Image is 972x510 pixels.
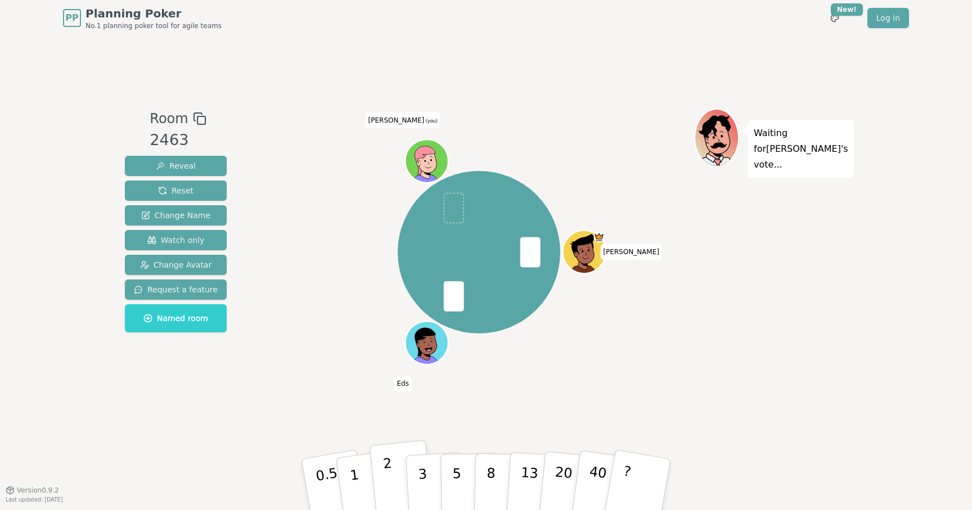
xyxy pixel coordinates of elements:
[394,376,411,391] span: Click to change your name
[125,156,227,176] button: Reveal
[65,11,78,25] span: PP
[147,234,205,246] span: Watch only
[125,205,227,225] button: Change Name
[17,486,59,495] span: Version 0.9.2
[424,119,438,124] span: (you)
[831,3,863,16] div: New!
[593,232,604,242] span: Isaac is the host
[141,210,210,221] span: Change Name
[150,129,206,152] div: 2463
[125,230,227,250] button: Watch only
[825,8,845,28] button: New!
[158,185,193,196] span: Reset
[6,497,63,503] span: Last updated: [DATE]
[600,244,662,260] span: Click to change your name
[125,180,227,201] button: Reset
[85,6,222,21] span: Planning Poker
[125,304,227,332] button: Named room
[366,112,440,128] span: Click to change your name
[867,8,909,28] a: Log in
[134,284,218,295] span: Request a feature
[406,141,447,181] button: Click to change your avatar
[125,279,227,300] button: Request a feature
[156,160,196,171] span: Reveal
[85,21,222,30] span: No.1 planning poker tool for agile teams
[140,259,212,270] span: Change Avatar
[63,6,222,30] a: PPPlanning PokerNo.1 planning poker tool for agile teams
[150,109,188,129] span: Room
[754,125,848,173] p: Waiting for [PERSON_NAME] 's vote...
[6,486,59,495] button: Version0.9.2
[143,313,208,324] span: Named room
[125,255,227,275] button: Change Avatar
